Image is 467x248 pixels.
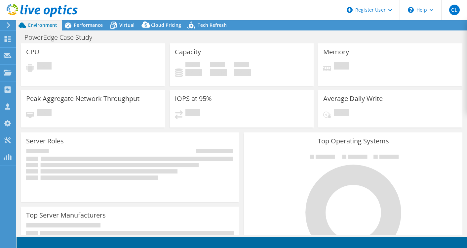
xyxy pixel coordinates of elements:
[185,109,200,118] span: Pending
[210,62,225,69] span: Free
[408,7,414,13] svg: \n
[37,109,52,118] span: Pending
[175,95,212,102] h3: IOPS at 95%
[21,34,102,41] h1: PowerEdge Case Study
[185,69,202,76] h4: 0 GiB
[323,95,383,102] h3: Average Daily Write
[119,22,135,28] span: Virtual
[185,62,200,69] span: Used
[210,69,227,76] h4: 0 GiB
[334,109,349,118] span: Pending
[198,22,227,28] span: Tech Refresh
[26,95,139,102] h3: Peak Aggregate Network Throughput
[37,62,52,71] span: Pending
[234,69,251,76] h4: 0 GiB
[449,5,460,15] span: CL
[175,48,201,56] h3: Capacity
[26,137,64,145] h3: Server Roles
[26,48,39,56] h3: CPU
[323,48,349,56] h3: Memory
[249,137,457,145] h3: Top Operating Systems
[28,22,57,28] span: Environment
[151,22,181,28] span: Cloud Pricing
[334,62,349,71] span: Pending
[234,62,249,69] span: Total
[74,22,103,28] span: Performance
[26,212,106,219] h3: Top Server Manufacturers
